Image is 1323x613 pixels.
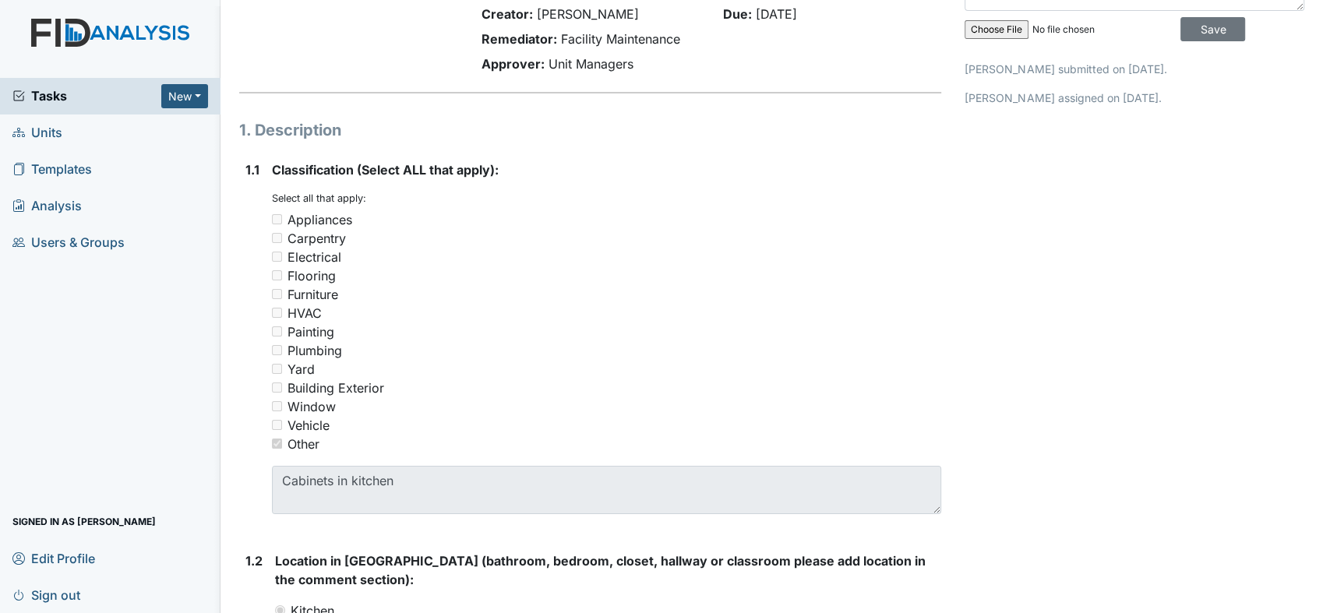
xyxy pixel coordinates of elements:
[1180,17,1245,41] input: Save
[12,86,161,105] a: Tasks
[560,31,679,47] span: Facility Maintenance
[288,360,315,379] div: Yard
[288,416,330,435] div: Vehicle
[288,304,322,322] div: HVAC
[288,210,352,229] div: Appliances
[288,341,342,360] div: Plumbing
[481,56,544,72] strong: Approver:
[288,397,336,416] div: Window
[756,6,797,22] span: [DATE]
[12,194,82,218] span: Analysis
[272,289,282,299] input: Furniture
[272,364,282,374] input: Yard
[275,553,926,587] span: Location in [GEOGRAPHIC_DATA] (bathroom, bedroom, closet, hallway or classroom please add locatio...
[288,379,384,397] div: Building Exterior
[12,583,80,607] span: Sign out
[272,214,282,224] input: Appliances
[12,231,125,255] span: Users & Groups
[272,308,282,318] input: HVAC
[272,162,499,178] span: Classification (Select ALL that apply):
[272,252,282,262] input: Electrical
[12,509,156,534] span: Signed in as [PERSON_NAME]
[288,285,338,304] div: Furniture
[481,6,532,22] strong: Creator:
[723,6,752,22] strong: Due:
[272,439,282,449] input: Other
[288,435,319,453] div: Other
[272,345,282,355] input: Plumbing
[272,420,282,430] input: Vehicle
[272,401,282,411] input: Window
[12,546,95,570] span: Edit Profile
[272,326,282,336] input: Painting
[245,160,259,179] label: 1.1
[239,118,941,142] h1: 1. Description
[965,61,1304,77] p: [PERSON_NAME] submitted on [DATE].
[12,121,62,145] span: Units
[272,233,282,243] input: Carpentry
[245,551,263,570] label: 1.2
[272,466,941,514] textarea: Cabinets in kitchen
[481,31,556,47] strong: Remediator:
[288,266,336,285] div: Flooring
[272,382,282,393] input: Building Exterior
[288,248,341,266] div: Electrical
[536,6,638,22] span: [PERSON_NAME]
[12,157,92,181] span: Templates
[288,322,334,341] div: Painting
[548,56,633,72] span: Unit Managers
[161,84,208,108] button: New
[272,270,282,280] input: Flooring
[965,90,1304,106] p: [PERSON_NAME] assigned on [DATE].
[272,192,366,204] small: Select all that apply:
[288,229,346,248] div: Carpentry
